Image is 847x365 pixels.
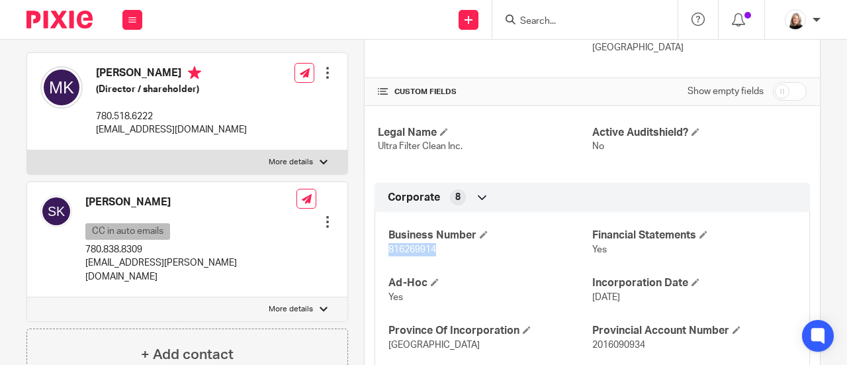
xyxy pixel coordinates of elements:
[269,157,313,168] p: More details
[592,41,807,54] p: [GEOGRAPHIC_DATA]
[592,293,620,302] span: [DATE]
[592,126,807,140] h4: Active Auditshield?
[378,87,592,97] h4: CUSTOM FIELDS
[85,223,170,240] p: CC in auto emails
[96,66,247,83] h4: [PERSON_NAME]
[96,110,247,123] p: 780.518.6222
[388,293,403,302] span: Yes
[85,195,296,209] h4: [PERSON_NAME]
[26,11,93,28] img: Pixie
[96,83,247,96] h5: (Director / shareholder)
[688,85,764,98] label: Show empty fields
[188,66,201,79] i: Primary
[378,126,592,140] h4: Legal Name
[85,256,296,284] p: [EMAIL_ADDRESS][PERSON_NAME][DOMAIN_NAME]
[388,245,436,254] span: 816269914
[141,344,234,365] h4: + Add contact
[85,243,296,256] p: 780.838.8309
[592,324,796,338] h4: Provincial Account Number
[592,142,604,151] span: No
[592,229,796,242] h4: Financial Statements
[455,191,461,204] span: 8
[40,66,83,109] img: svg%3E
[378,142,463,151] span: Ultra Filter Clean Inc.
[388,340,480,350] span: [GEOGRAPHIC_DATA]
[519,16,638,28] input: Search
[785,9,806,30] img: Screenshot%202023-11-02%20134555.png
[592,340,645,350] span: 2016090934
[388,324,592,338] h4: Province Of Incorporation
[592,276,796,290] h4: Incorporation Date
[388,229,592,242] h4: Business Number
[40,195,72,227] img: svg%3E
[269,304,313,315] p: More details
[592,245,607,254] span: Yes
[388,276,592,290] h4: Ad-Hoc
[96,123,247,136] p: [EMAIL_ADDRESS][DOMAIN_NAME]
[388,191,440,205] span: Corporate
